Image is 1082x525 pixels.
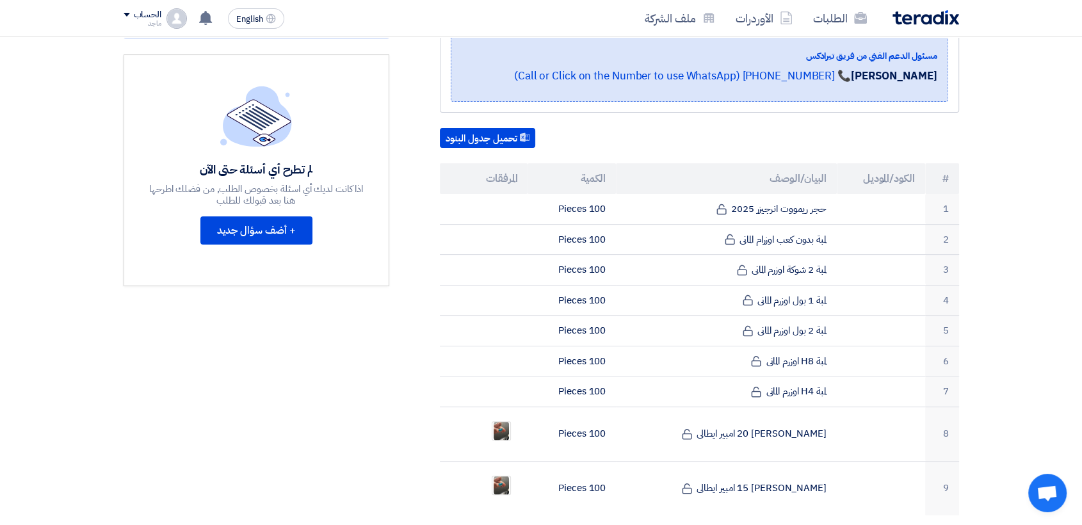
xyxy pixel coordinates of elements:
div: اذا كانت لديك أي اسئلة بخصوص الطلب, من فضلك اطرحها هنا بعد قبولك للطلب [147,183,365,206]
img: empty_state_list.svg [220,86,292,146]
button: + أضف سؤال جديد [200,216,312,245]
td: 100 Pieces [528,285,616,316]
td: 100 Pieces [528,316,616,346]
img: profile_test.png [166,8,187,29]
td: 5 [925,316,959,346]
td: 1 [925,194,959,224]
th: # [925,163,959,194]
div: الحساب [134,10,161,20]
td: 6 [925,346,959,376]
td: 100 Pieces [528,461,616,515]
a: الأوردرات [725,3,803,33]
div: Open chat [1028,474,1067,512]
div: لم تطرح أي أسئلة حتى الآن [147,162,365,177]
td: 7 [925,376,959,407]
td: لمبة 1 بول اوزرم المانى [616,285,837,316]
button: تحميل جدول البنود [440,128,535,149]
td: 4 [925,285,959,316]
th: المرفقات [440,163,528,194]
td: لمبة H8 اوزرم المانى [616,346,837,376]
td: لمبة 2 شوكة اوزرم المانى [616,255,837,286]
img: WhatsApp_Image__at__1755607062796.jpeg [492,419,510,442]
div: ماجد [124,20,161,27]
td: 100 Pieces [528,407,616,461]
td: لمبة H4 اوزرم المانى [616,376,837,407]
strong: [PERSON_NAME] [851,68,937,84]
td: لمبة 2 بول اوزرم المانى [616,316,837,346]
td: 100 Pieces [528,346,616,376]
a: الطلبات [803,3,877,33]
td: [PERSON_NAME] 20 امبير ايطالى [616,407,837,461]
td: 3 [925,255,959,286]
div: مسئول الدعم الفني من فريق تيرادكس [462,49,937,63]
img: WhatsApp_Image__at__1755607066244.jpeg [492,474,510,497]
td: 100 Pieces [528,376,616,407]
th: الكود/الموديل [837,163,925,194]
td: [PERSON_NAME] 15 امبير ايطالى [616,461,837,515]
td: 9 [925,461,959,515]
th: الكمية [528,163,616,194]
td: لمبة بدون كعب اوزرام المانى [616,224,837,255]
a: ملف الشركة [634,3,725,33]
td: 100 Pieces [528,255,616,286]
button: English [228,8,284,29]
img: Teradix logo [892,10,959,25]
td: 100 Pieces [528,224,616,255]
td: 8 [925,407,959,461]
td: 100 Pieces [528,194,616,224]
span: English [236,15,263,24]
th: البيان/الوصف [616,163,837,194]
td: 2 [925,224,959,255]
td: حجر ريمووت انرجيزر 2025 [616,194,837,224]
a: 📞 [PHONE_NUMBER] (Call or Click on the Number to use WhatsApp) [514,68,851,84]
